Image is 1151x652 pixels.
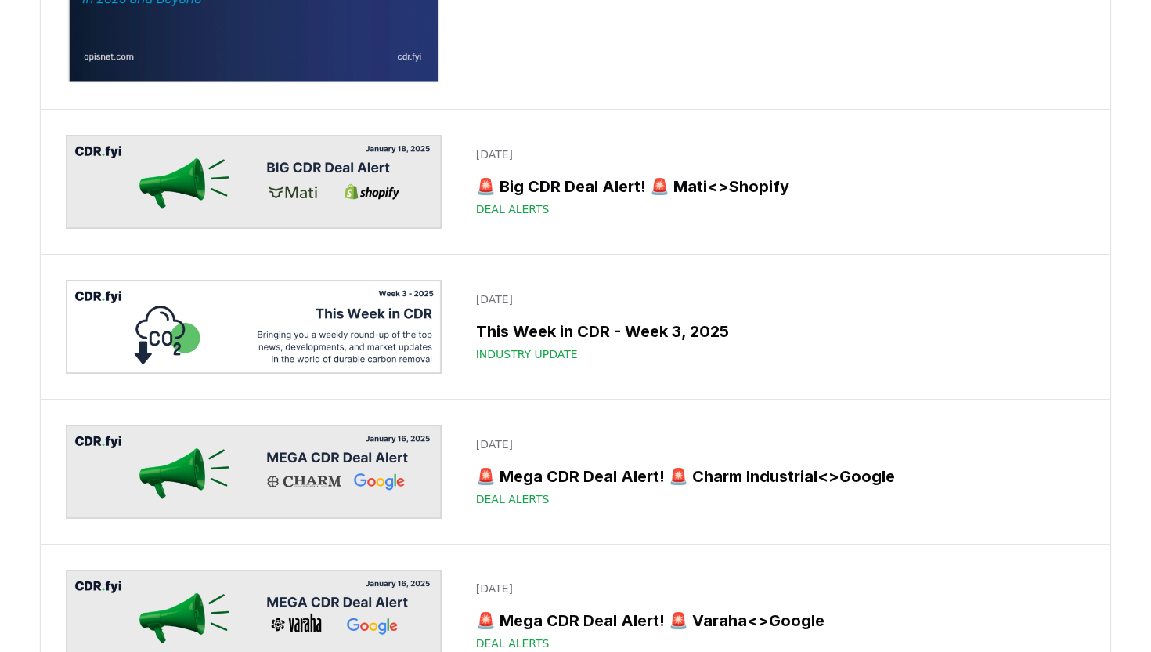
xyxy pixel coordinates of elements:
[66,280,442,374] img: This Week in CDR - Week 3, 2025 blog post image
[476,609,1076,632] h3: 🚨 Mega CDR Deal Alert! 🚨 Varaha<>Google
[476,346,578,362] span: Industry Update
[476,465,1076,488] h3: 🚨 Mega CDR Deal Alert! 🚨 Charm Industrial<>Google
[66,425,442,519] img: 🚨 Mega CDR Deal Alert! 🚨 Charm Industrial<>Google blog post image
[467,282,1085,371] a: [DATE]This Week in CDR - Week 3, 2025Industry Update
[476,636,550,651] span: Deal Alerts
[476,175,1076,198] h3: 🚨 Big CDR Deal Alert! 🚨 Mati<>Shopify
[476,491,550,507] span: Deal Alerts
[476,201,550,217] span: Deal Alerts
[476,581,1076,596] p: [DATE]
[66,135,442,229] img: 🚨 Big CDR Deal Alert! 🚨 Mati<>Shopify blog post image
[476,147,1076,162] p: [DATE]
[476,320,1076,343] h3: This Week in CDR - Week 3, 2025
[476,292,1076,307] p: [DATE]
[467,137,1085,226] a: [DATE]🚨 Big CDR Deal Alert! 🚨 Mati<>ShopifyDeal Alerts
[467,427,1085,516] a: [DATE]🚨 Mega CDR Deal Alert! 🚨 Charm Industrial<>GoogleDeal Alerts
[476,436,1076,452] p: [DATE]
